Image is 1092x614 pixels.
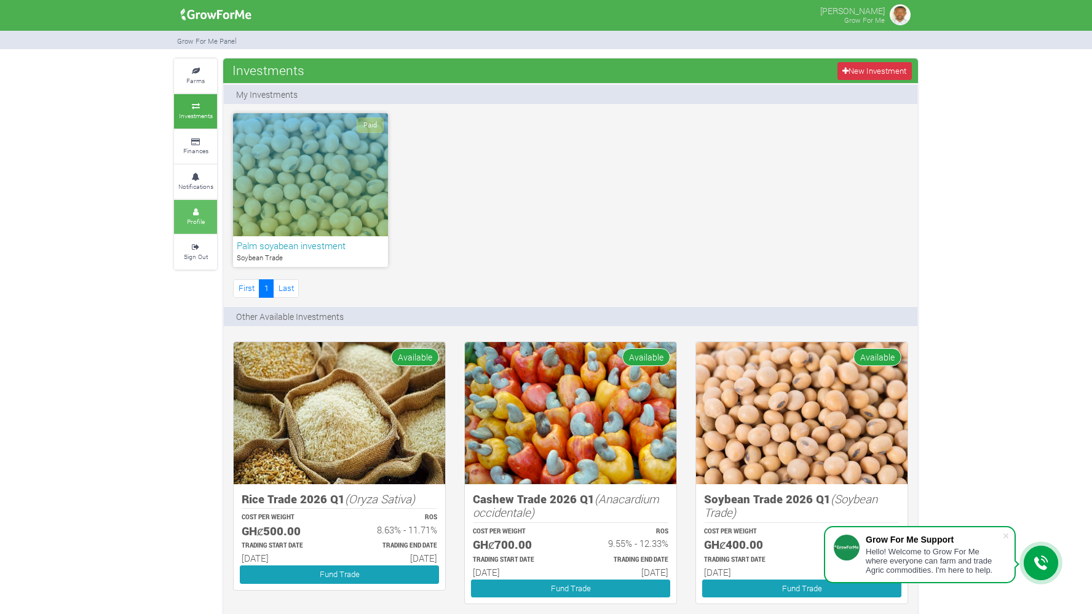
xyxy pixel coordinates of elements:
[704,538,791,552] h5: GHȼ400.00
[177,36,237,46] small: Grow For Me Panel
[178,182,213,191] small: Notifications
[391,348,439,366] span: Available
[704,492,900,520] h5: Soybean Trade 2026 Q1
[350,524,437,535] h6: 8.63% - 11.71%
[622,348,670,366] span: Available
[465,342,676,484] img: growforme image
[236,88,298,101] p: My Investments
[229,58,307,82] span: Investments
[473,491,659,520] i: (Anacardium occidentale)
[174,59,217,93] a: Farms
[357,118,384,133] span: Paid
[582,527,668,536] p: ROS
[350,541,437,551] p: Estimated Trading End Date
[866,535,1002,544] div: Grow For Me Support
[582,538,668,549] h6: 9.55% - 12.33%
[186,76,205,85] small: Farms
[473,556,560,565] p: Estimated Trading Start Date
[471,580,670,597] a: Fund Trade
[473,527,560,536] p: COST PER WEIGHT
[183,146,208,155] small: Finances
[820,2,885,17] p: [PERSON_NAME]
[273,279,299,297] a: Last
[242,513,328,522] p: COST PER WEIGHT
[473,492,668,520] h5: Cashew Trade 2026 Q1
[240,565,439,583] a: Fund Trade
[813,527,900,536] p: ROS
[813,567,900,578] h6: [DATE]
[174,200,217,234] a: Profile
[236,310,344,323] p: Other Available Investments
[473,538,560,552] h5: GHȼ700.00
[234,342,445,484] img: growforme image
[473,567,560,578] h6: [DATE]
[350,513,437,522] p: ROS
[187,217,205,226] small: Profile
[179,111,213,120] small: Investments
[696,342,908,484] img: growforme image
[866,547,1002,575] div: Hello! Welcome to Grow For Me where everyone can farm and trade Agric commodities. I'm here to help.
[237,253,384,263] p: Soybean Trade
[174,235,217,269] a: Sign Out
[704,567,791,578] h6: [DATE]
[350,552,437,564] h6: [DATE]
[704,491,877,520] i: (Soybean Trade)
[242,492,437,506] h5: Rice Trade 2026 Q1
[233,279,299,297] nav: Page Navigation
[176,2,256,27] img: growforme image
[174,130,217,164] a: Finances
[582,556,668,565] p: Estimated Trading End Date
[844,15,885,25] small: Grow For Me
[233,113,388,267] a: Paid Palm soyabean investment Soybean Trade
[259,279,274,297] a: 1
[813,556,900,565] p: Estimated Trading End Date
[184,252,208,261] small: Sign Out
[702,580,901,597] a: Fund Trade
[233,279,259,297] a: First
[853,348,901,366] span: Available
[237,240,384,251] h6: Palm soyabean investment
[704,527,791,536] p: COST PER WEIGHT
[704,556,791,565] p: Estimated Trading Start Date
[582,567,668,578] h6: [DATE]
[837,62,912,80] a: New Investment
[242,552,328,564] h6: [DATE]
[888,2,912,27] img: growforme image
[242,541,328,551] p: Estimated Trading Start Date
[174,94,217,128] a: Investments
[345,491,415,506] i: (Oryza Sativa)
[242,524,328,538] h5: GHȼ500.00
[174,165,217,199] a: Notifications
[813,538,900,549] h6: 8.57% - 11.43%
